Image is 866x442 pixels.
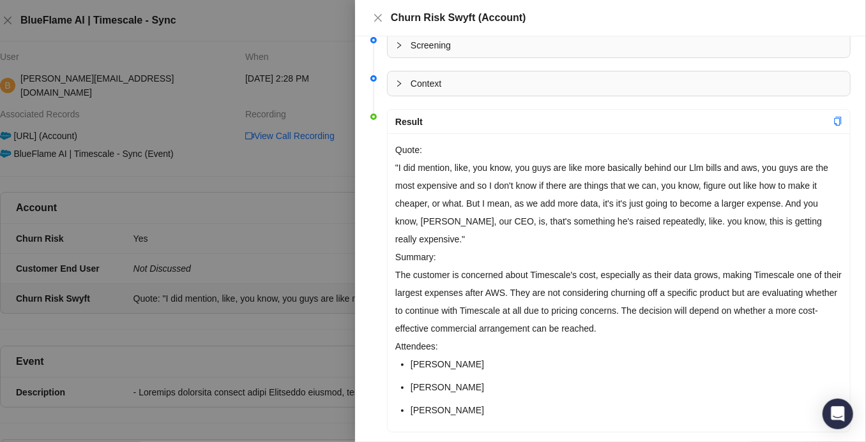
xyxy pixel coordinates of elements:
button: Close [370,10,386,26]
div: Result [395,115,833,129]
span: copy [833,117,842,126]
p: Attendees: [395,337,842,355]
p: Summary: The customer is concerned about Timescale's cost, especially as their data grows, making... [395,248,842,337]
span: Context [411,77,842,91]
div: Open Intercom Messenger [823,399,853,429]
li: [PERSON_NAME] [411,378,842,396]
li: [PERSON_NAME] [411,401,842,419]
div: Churn Risk Swyft (Account) [391,10,851,26]
div: Screening [388,33,850,57]
li: [PERSON_NAME] [411,355,842,373]
span: close [373,13,383,23]
div: Context [388,71,850,96]
span: Screening [411,38,842,52]
span: collapsed [395,80,403,87]
span: collapsed [395,41,403,49]
p: Quote: "I did mention, like, you know, you guys are like more basically behind our Llm bills and ... [395,141,842,248]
